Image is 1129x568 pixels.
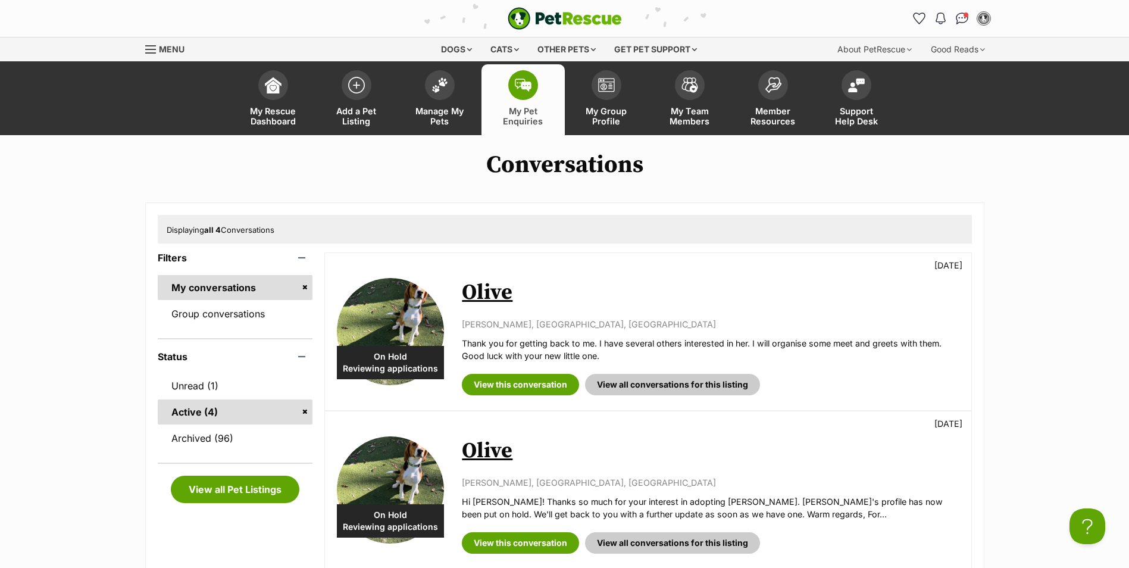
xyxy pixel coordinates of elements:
header: Filters [158,252,313,263]
a: My Pet Enquiries [481,64,565,135]
a: My Group Profile [565,64,648,135]
img: Sarah Rollan profile pic [978,13,990,24]
span: Support Help Desk [830,106,883,126]
a: View this conversation [462,532,579,554]
iframe: Help Scout Beacon - Open [1069,508,1105,544]
a: View all Pet Listings [171,476,299,503]
a: My Team Members [648,64,731,135]
a: Olive [462,279,512,306]
span: My Group Profile [580,106,633,126]
a: Group conversations [158,301,313,326]
a: Menu [145,38,193,59]
img: chat-41dd97257d64d25036548639549fe6c8038ab92f7586957e7f3b1b290dea8141.svg [956,13,968,24]
a: Support Help Desk [815,64,898,135]
p: [PERSON_NAME], [GEOGRAPHIC_DATA], [GEOGRAPHIC_DATA] [462,318,959,330]
div: About PetRescue [829,38,920,61]
header: Status [158,351,313,362]
a: Conversations [953,9,972,28]
div: Other pets [529,38,604,61]
img: manage-my-pets-icon-02211641906a0b7f246fdf0571729dbe1e7629f14944591b6c1af311fb30b64b.svg [431,77,448,93]
span: Menu [159,44,184,54]
a: Favourites [910,9,929,28]
div: Dogs [433,38,480,61]
div: Cats [482,38,527,61]
span: Displaying Conversations [167,225,274,235]
a: PetRescue [508,7,622,30]
a: Member Resources [731,64,815,135]
div: Good Reads [922,38,993,61]
a: Olive [462,438,512,464]
span: Add a Pet Listing [330,106,383,126]
button: My account [974,9,993,28]
ul: Account quick links [910,9,993,28]
img: notifications-46538b983faf8c2785f20acdc204bb7945ddae34d4c08c2a6579f10ce5e182be.svg [936,13,945,24]
span: Reviewing applications [337,521,444,533]
span: Reviewing applications [337,363,444,374]
a: Unread (1) [158,373,313,398]
a: Active (4) [158,400,313,425]
strong: all 4 [204,225,221,235]
img: group-profile-icon-3fa3cf56718a62981997c0bc7e787c4b2cf8bcc04b72c1350f741eb67cf2f40e.svg [598,78,615,92]
div: On Hold [337,346,444,379]
a: Add a Pet Listing [315,64,398,135]
img: add-pet-listing-icon-0afa8454b4691262ce3f59096e99ab1cd57d4a30225e0717b998d2c9b9846f56.svg [348,77,365,93]
a: View all conversations for this listing [585,532,760,554]
p: Hi [PERSON_NAME]! Thanks so much for your interest in adopting [PERSON_NAME]. [PERSON_NAME]'s pro... [462,495,959,521]
div: Get pet support [606,38,705,61]
span: My Team Members [663,106,717,126]
p: [PERSON_NAME], [GEOGRAPHIC_DATA], [GEOGRAPHIC_DATA] [462,476,959,489]
p: [DATE] [934,417,962,430]
a: Manage My Pets [398,64,481,135]
img: help-desk-icon-fdf02630f3aa405de69fd3d07c3f3aa587a6932b1a1747fa1d2bba05be0121f9.svg [848,78,865,92]
a: My conversations [158,275,313,300]
a: View all conversations for this listing [585,374,760,395]
a: View this conversation [462,374,579,395]
p: Thank you for getting back to me. I have several others interested in her. I will organise some m... [462,337,959,363]
img: dashboard-icon-eb2f2d2d3e046f16d808141f083e7271f6b2e854fb5c12c21221c1fb7104beca.svg [265,77,282,93]
img: Olive [337,436,444,544]
img: member-resources-icon-8e73f808a243e03378d46382f2149f9095a855e16c252ad45f914b54edf8863c.svg [765,77,781,93]
img: pet-enquiries-icon-7e3ad2cf08bfb03b45e93fb7055b45f3efa6380592205ae92323e6603595dc1f.svg [515,79,531,92]
img: team-members-icon-5396bd8760b3fe7c0b43da4ab00e1e3bb1a5d9ba89233759b79545d2d3fc5d0d.svg [681,77,698,93]
a: Archived (96) [158,426,313,451]
div: On Hold [337,504,444,538]
a: My Rescue Dashboard [232,64,315,135]
span: My Rescue Dashboard [246,106,300,126]
span: Member Resources [746,106,800,126]
p: [DATE] [934,259,962,271]
button: Notifications [931,9,950,28]
span: Manage My Pets [413,106,467,126]
img: logo-e224e6f780fb5917bec1dbf3a21bbac754714ae5b6737aabdf751b685950b380.svg [508,7,622,30]
span: My Pet Enquiries [496,106,550,126]
img: Olive [337,278,444,385]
